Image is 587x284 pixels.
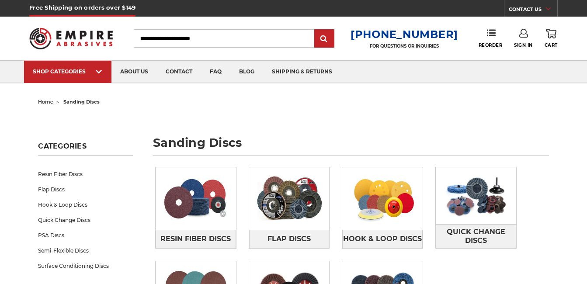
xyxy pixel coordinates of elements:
[38,212,133,228] a: Quick Change Discs
[38,243,133,258] a: Semi-Flexible Discs
[38,142,133,156] h5: Categories
[156,230,236,249] a: Resin Fiber Discs
[63,99,100,105] span: sanding discs
[351,28,458,41] a: [PHONE_NUMBER]
[479,29,503,48] a: Reorder
[38,197,133,212] a: Hook & Loop Discs
[351,43,458,49] p: FOR QUESTIONS OR INQUIRIES
[343,232,422,246] span: Hook & Loop Discs
[436,167,516,224] img: Quick Change Discs
[545,42,558,48] span: Cart
[342,230,423,249] a: Hook & Loop Discs
[38,258,133,274] a: Surface Conditioning Discs
[160,232,231,246] span: Resin Fiber Discs
[38,228,133,243] a: PSA Discs
[267,232,311,246] span: Flap Discs
[38,99,53,105] a: home
[342,167,423,230] img: Hook & Loop Discs
[156,167,236,230] img: Resin Fiber Discs
[316,30,333,48] input: Submit
[436,225,516,248] span: Quick Change Discs
[157,61,201,83] a: contact
[153,137,549,156] h1: sanding discs
[545,29,558,48] a: Cart
[33,68,103,75] div: SHOP CATEGORIES
[38,182,133,197] a: Flap Discs
[29,22,113,55] img: Empire Abrasives
[509,4,557,17] a: CONTACT US
[201,61,230,83] a: faq
[38,166,133,182] a: Resin Fiber Discs
[263,61,341,83] a: shipping & returns
[514,42,533,48] span: Sign In
[230,61,263,83] a: blog
[111,61,157,83] a: about us
[249,167,330,230] img: Flap Discs
[249,230,330,249] a: Flap Discs
[436,224,516,248] a: Quick Change Discs
[479,42,503,48] span: Reorder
